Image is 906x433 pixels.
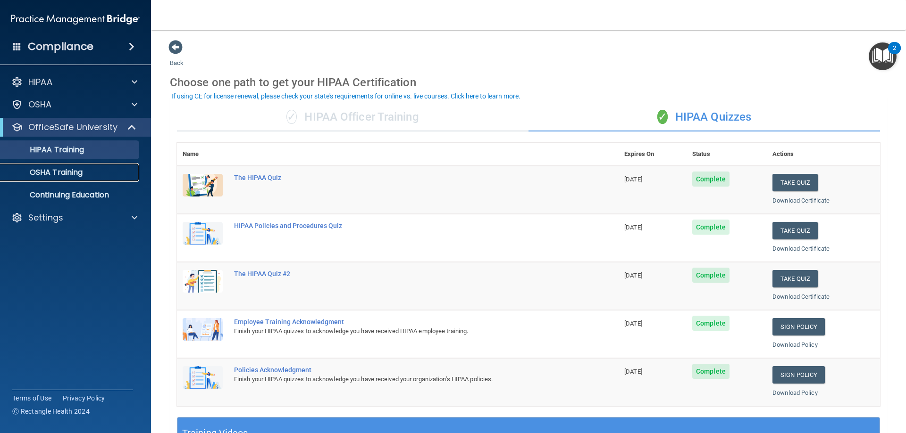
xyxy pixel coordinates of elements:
p: Settings [28,212,63,223]
span: Complete [692,316,730,331]
div: HIPAA Quizzes [528,103,880,131]
div: HIPAA Policies and Procedures Quiz [234,222,571,229]
a: Sign Policy [772,366,825,384]
a: Download Certificate [772,293,830,300]
span: Complete [692,364,730,379]
div: HIPAA Officer Training [177,103,528,131]
div: Policies Acknowledgment [234,366,571,374]
span: ✓ [286,110,297,124]
p: OfficeSafe University [28,122,117,133]
span: [DATE] [624,176,642,183]
span: Ⓒ Rectangle Health 2024 [12,407,90,416]
div: Choose one path to get your HIPAA Certification [170,69,887,96]
a: Terms of Use [12,393,51,403]
a: Sign Policy [772,318,825,335]
div: Employee Training Acknowledgment [234,318,571,326]
span: Complete [692,220,730,235]
span: [DATE] [624,272,642,279]
div: 2 [893,48,896,60]
span: [DATE] [624,224,642,231]
span: Complete [692,172,730,187]
a: HIPAA [11,76,137,88]
a: OfficeSafe University [11,122,137,133]
div: The HIPAA Quiz #2 [234,270,571,278]
a: Download Policy [772,389,818,396]
span: [DATE] [624,368,642,375]
div: Finish your HIPAA quizzes to acknowledge you have received your organization’s HIPAA policies. [234,374,571,385]
div: Finish your HIPAA quizzes to acknowledge you have received HIPAA employee training. [234,326,571,337]
button: Take Quiz [772,174,818,191]
button: If using CE for license renewal, please check your state's requirements for online vs. live cours... [170,91,522,101]
th: Name [177,143,228,166]
p: OSHA [28,99,52,110]
a: Download Certificate [772,197,830,204]
a: Privacy Policy [63,393,105,403]
th: Status [687,143,767,166]
span: ✓ [657,110,668,124]
h4: Compliance [28,40,93,53]
div: If using CE for license renewal, please check your state's requirements for online vs. live cours... [171,93,520,99]
span: Complete [692,268,730,283]
p: HIPAA [28,76,52,88]
button: Open Resource Center, 2 new notifications [869,42,897,70]
a: Download Certificate [772,245,830,252]
a: Settings [11,212,137,223]
th: Expires On [619,143,687,166]
a: Back [170,48,184,66]
button: Take Quiz [772,222,818,239]
a: Download Policy [772,341,818,348]
p: Continuing Education [6,190,135,200]
p: HIPAA Training [6,145,84,155]
a: OSHA [11,99,137,110]
div: The HIPAA Quiz [234,174,571,181]
span: [DATE] [624,320,642,327]
th: Actions [767,143,880,166]
button: Take Quiz [772,270,818,287]
p: OSHA Training [6,168,83,177]
img: PMB logo [11,10,140,29]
